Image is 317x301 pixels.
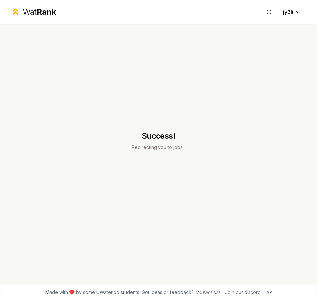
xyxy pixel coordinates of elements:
a: WatRank [11,7,56,17]
div: Join our discord! [225,289,262,296]
span: jy3li [283,8,293,16]
div: Wat [23,7,56,17]
span: Rank [37,7,56,17]
button: jy3li [278,6,306,18]
p: Redirecting you to jobs... [132,144,186,150]
h1: Success! [132,131,186,141]
a: Contact us! [195,289,220,295]
span: Made with ❤️ by some UWaterloo students. Got ideas or feedback? [45,289,220,296]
